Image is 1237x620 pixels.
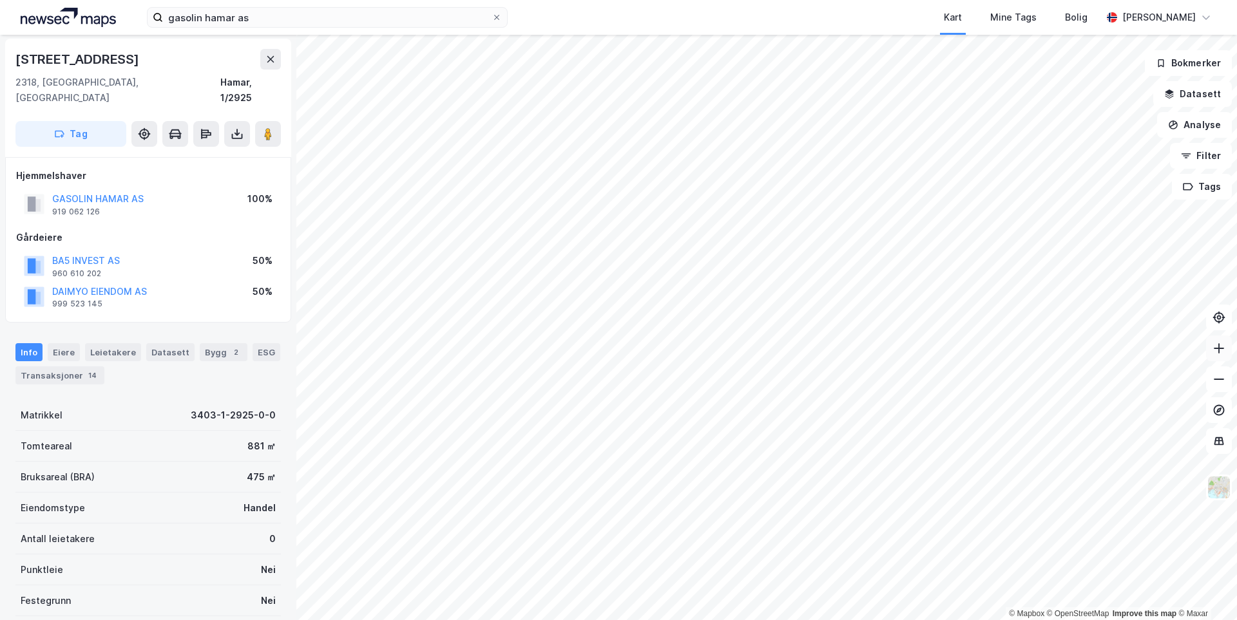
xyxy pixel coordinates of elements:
[86,369,99,382] div: 14
[15,366,104,384] div: Transaksjoner
[261,593,276,608] div: Nei
[16,168,280,183] div: Hjemmelshaver
[253,253,273,268] div: 50%
[990,10,1037,25] div: Mine Tags
[15,343,43,361] div: Info
[48,343,80,361] div: Eiere
[1170,143,1232,169] button: Filter
[247,191,273,207] div: 100%
[244,500,276,516] div: Handel
[85,343,141,361] div: Leietakere
[21,562,63,578] div: Punktleie
[21,408,62,423] div: Matrikkel
[15,121,126,147] button: Tag
[15,49,142,70] div: [STREET_ADDRESS]
[1172,174,1232,200] button: Tags
[1065,10,1088,25] div: Bolig
[191,408,276,423] div: 3403-1-2925-0-0
[16,230,280,245] div: Gårdeiere
[52,207,100,217] div: 919 062 126
[1047,609,1109,618] a: OpenStreetMap
[163,8,492,27] input: Søk på adresse, matrikkel, gårdeiere, leietakere eller personer
[1009,609,1044,618] a: Mapbox
[1173,558,1237,620] div: Kontrollprogram for chat
[21,8,116,27] img: logo.a4113a55bc3d86da70a041830d287a7e.svg
[944,10,962,25] div: Kart
[1207,475,1231,500] img: Z
[1145,50,1232,76] button: Bokmerker
[1153,81,1232,107] button: Datasett
[21,469,95,485] div: Bruksareal (BRA)
[220,75,281,106] div: Hamar, 1/2925
[15,75,220,106] div: 2318, [GEOGRAPHIC_DATA], [GEOGRAPHIC_DATA]
[261,562,276,578] div: Nei
[253,343,280,361] div: ESG
[269,531,276,547] div: 0
[247,469,276,485] div: 475 ㎡
[21,593,71,608] div: Festegrunn
[1157,112,1232,138] button: Analyse
[1173,558,1237,620] iframe: Chat Widget
[146,343,195,361] div: Datasett
[52,299,102,309] div: 999 523 145
[253,284,273,299] div: 50%
[21,500,85,516] div: Eiendomstype
[1113,609,1176,618] a: Improve this map
[247,438,276,454] div: 881 ㎡
[21,438,72,454] div: Tomteareal
[200,343,247,361] div: Bygg
[21,531,95,547] div: Antall leietakere
[1122,10,1196,25] div: [PERSON_NAME]
[52,268,101,279] div: 960 610 202
[229,346,242,359] div: 2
